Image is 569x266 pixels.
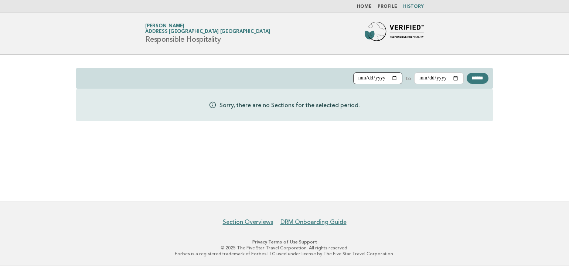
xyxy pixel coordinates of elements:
a: Terms of Use [268,239,298,245]
a: DRM Onboarding Guide [280,218,347,226]
a: Privacy [252,239,267,245]
a: Home [357,4,372,9]
p: · · [58,239,511,245]
a: History [403,4,424,9]
span: Address [GEOGRAPHIC_DATA] [GEOGRAPHIC_DATA] [145,30,270,34]
img: Forbes Travel Guide [365,22,424,45]
a: Profile [378,4,397,9]
p: Sorry, there are no Sections for the selected period. [219,101,360,109]
h1: Responsible Hospitality [145,24,270,43]
a: Section Overviews [223,218,273,226]
label: to [405,75,411,82]
a: Support [299,239,317,245]
p: © 2025 The Five Star Travel Corporation. All rights reserved. [58,245,511,251]
p: Forbes is a registered trademark of Forbes LLC used under license by The Five Star Travel Corpora... [58,251,511,257]
a: [PERSON_NAME]Address [GEOGRAPHIC_DATA] [GEOGRAPHIC_DATA] [145,24,270,34]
